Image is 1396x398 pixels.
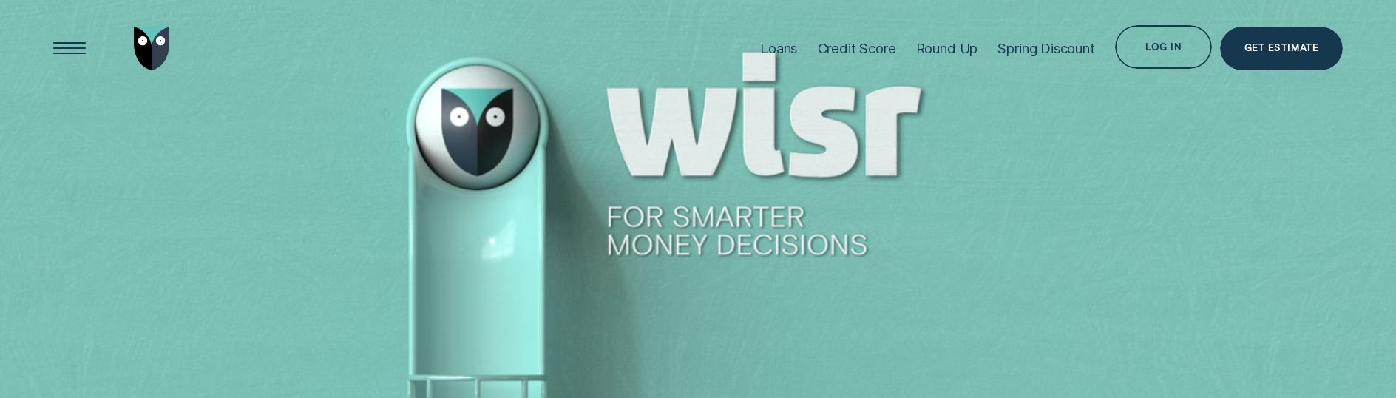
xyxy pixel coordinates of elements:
[818,40,896,56] div: Credit Score
[997,40,1094,56] div: Spring Discount
[760,40,797,56] div: Loans
[916,40,978,56] div: Round Up
[1220,27,1343,70] a: Get Estimate
[134,27,170,70] img: Wisr
[1115,25,1212,69] button: Log in
[47,27,91,70] button: Open Menu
